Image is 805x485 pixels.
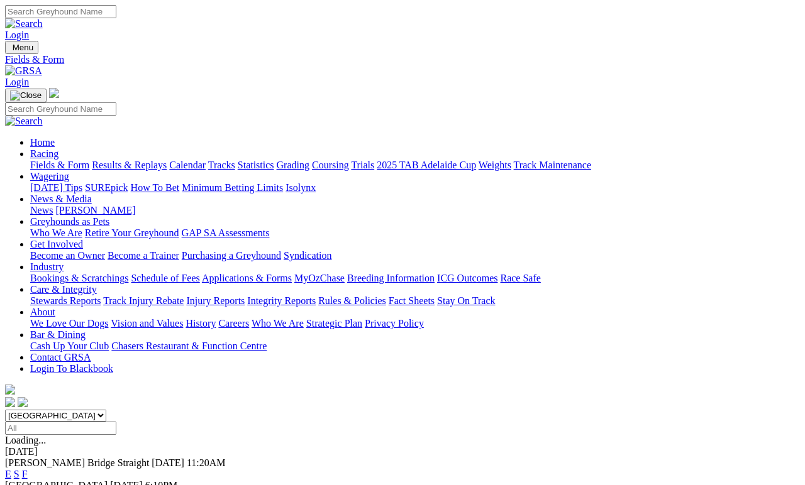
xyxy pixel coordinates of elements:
[437,295,495,306] a: Stay On Track
[30,227,82,238] a: Who We Are
[347,273,435,283] a: Breeding Information
[5,384,15,395] img: logo-grsa-white.png
[111,341,267,351] a: Chasers Restaurant & Function Centre
[238,160,274,170] a: Statistics
[186,295,245,306] a: Injury Reports
[30,171,69,182] a: Wagering
[30,193,92,204] a: News & Media
[30,182,800,193] div: Wagering
[277,160,309,170] a: Grading
[284,250,331,261] a: Syndication
[30,273,128,283] a: Bookings & Scratchings
[5,116,43,127] img: Search
[30,250,800,261] div: Get Involved
[286,182,316,193] a: Isolynx
[247,295,316,306] a: Integrity Reports
[5,54,800,65] a: Fields & Form
[514,160,591,170] a: Track Maintenance
[30,227,800,239] div: Greyhounds as Pets
[5,457,149,468] span: [PERSON_NAME] Bridge Straight
[312,160,349,170] a: Coursing
[85,227,179,238] a: Retire Your Greyhound
[30,250,105,261] a: Become an Owner
[30,216,109,227] a: Greyhounds as Pets
[10,90,42,101] img: Close
[437,273,497,283] a: ICG Outcomes
[5,102,116,116] input: Search
[30,273,800,284] div: Industry
[49,88,59,98] img: logo-grsa-white.png
[103,295,184,306] a: Track Injury Rebate
[5,397,15,407] img: facebook.svg
[85,182,128,193] a: SUREpick
[169,160,206,170] a: Calendar
[30,318,800,329] div: About
[377,160,476,170] a: 2025 TAB Adelaide Cup
[30,137,55,148] a: Home
[30,205,800,216] div: News & Media
[5,422,116,435] input: Select date
[92,160,167,170] a: Results & Replays
[30,160,89,170] a: Fields & Form
[30,182,82,193] a: [DATE] Tips
[30,318,108,329] a: We Love Our Dogs
[5,469,11,479] a: E
[294,273,345,283] a: MyOzChase
[14,469,19,479] a: S
[55,205,135,215] a: [PERSON_NAME]
[30,363,113,374] a: Login To Blackbook
[30,295,101,306] a: Stewards Reports
[30,295,800,307] div: Care & Integrity
[182,227,270,238] a: GAP SA Assessments
[30,284,97,295] a: Care & Integrity
[30,329,86,340] a: Bar & Dining
[5,77,29,87] a: Login
[22,469,28,479] a: F
[131,182,180,193] a: How To Bet
[30,341,109,351] a: Cash Up Your Club
[18,397,28,407] img: twitter.svg
[13,43,33,52] span: Menu
[252,318,304,329] a: Who We Are
[182,250,281,261] a: Purchasing a Greyhound
[30,148,58,159] a: Racing
[30,239,83,249] a: Get Involved
[365,318,424,329] a: Privacy Policy
[30,307,55,317] a: About
[108,250,179,261] a: Become a Trainer
[479,160,511,170] a: Weights
[131,273,199,283] a: Schedule of Fees
[5,435,46,445] span: Loading...
[187,457,226,468] span: 11:20AM
[318,295,386,306] a: Rules & Policies
[389,295,435,306] a: Fact Sheets
[5,30,29,40] a: Login
[30,261,64,272] a: Industry
[186,318,216,329] a: History
[5,89,47,102] button: Toggle navigation
[152,457,184,468] span: [DATE]
[306,318,362,329] a: Strategic Plan
[208,160,235,170] a: Tracks
[30,160,800,171] div: Racing
[30,341,800,352] div: Bar & Dining
[351,160,374,170] a: Trials
[500,273,540,283] a: Race Safe
[5,65,42,77] img: GRSA
[5,5,116,18] input: Search
[5,41,38,54] button: Toggle navigation
[30,205,53,215] a: News
[182,182,283,193] a: Minimum Betting Limits
[218,318,249,329] a: Careers
[111,318,183,329] a: Vision and Values
[5,446,800,457] div: [DATE]
[5,18,43,30] img: Search
[30,352,91,362] a: Contact GRSA
[202,273,292,283] a: Applications & Forms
